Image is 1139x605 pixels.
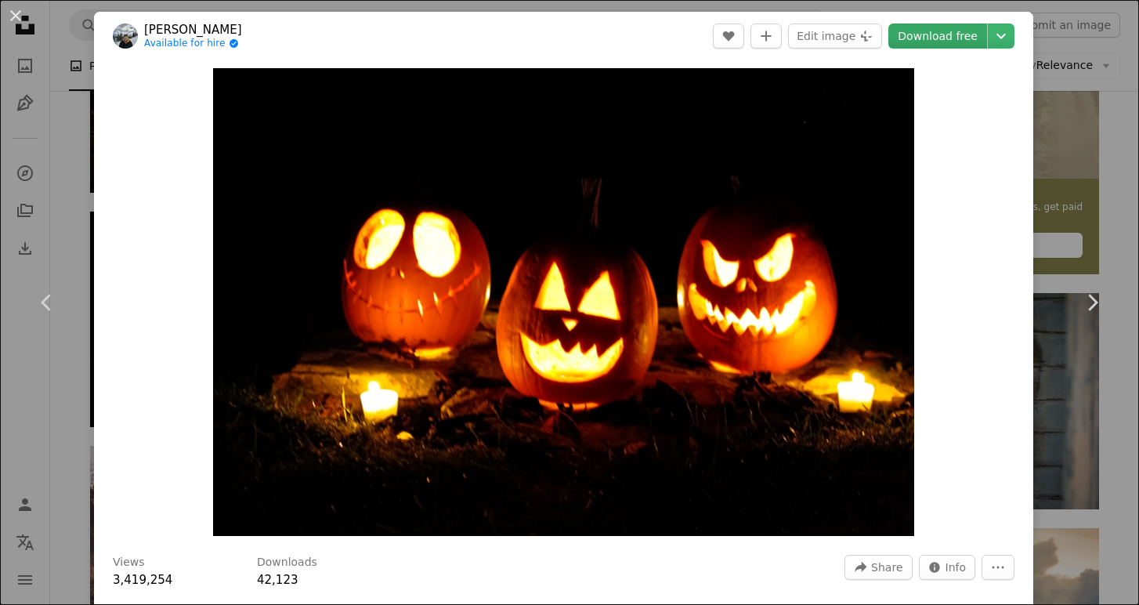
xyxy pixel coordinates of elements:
button: Add to Collection [750,24,782,49]
button: Choose download size [988,24,1014,49]
a: Next [1045,227,1139,378]
span: 3,419,254 [113,573,172,587]
span: 42,123 [257,573,298,587]
button: Share this image [844,555,912,580]
img: Go to Taylor Foss's profile [113,24,138,49]
button: Stats about this image [919,555,976,580]
button: More Actions [982,555,1014,580]
a: Available for hire [144,38,242,50]
button: Like [713,24,744,49]
span: Info [946,556,967,579]
a: [PERSON_NAME] [144,22,242,38]
button: Zoom in on this image [213,68,915,536]
h3: Views [113,555,145,571]
button: Edit image [788,24,882,49]
h3: Downloads [257,555,317,571]
span: Share [871,556,902,579]
img: jack o lantern on brown dried leaves [213,68,915,536]
a: Download free [888,24,987,49]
